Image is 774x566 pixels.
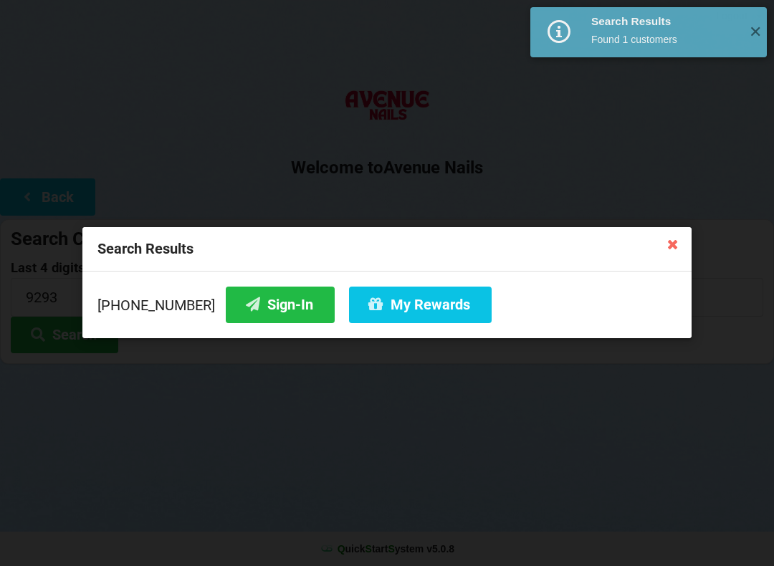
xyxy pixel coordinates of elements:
button: My Rewards [349,287,492,323]
div: Search Results [82,227,692,272]
div: Search Results [591,14,738,29]
button: Sign-In [226,287,335,323]
div: Found 1 customers [591,32,738,47]
div: [PHONE_NUMBER] [97,287,677,323]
